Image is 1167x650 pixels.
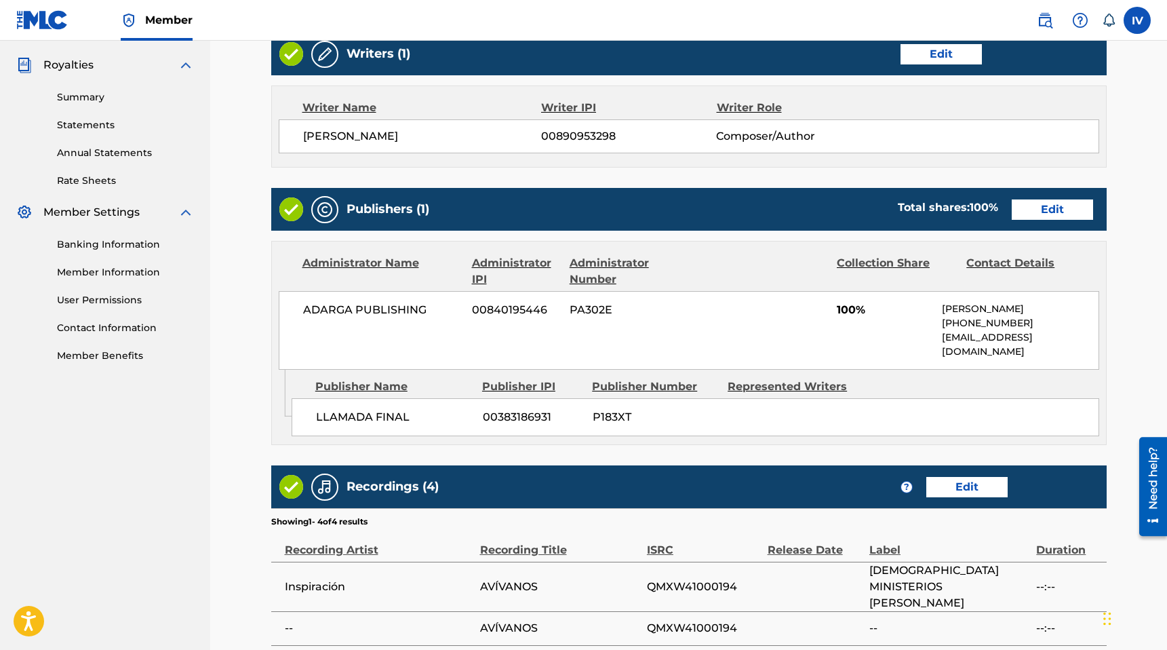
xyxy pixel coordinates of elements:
[303,128,542,145] span: [PERSON_NAME]
[647,620,761,636] span: QMXW41000194
[728,379,853,395] div: Represented Writers
[1037,12,1053,28] img: search
[285,528,473,558] div: Recording Artist
[837,302,932,318] span: 100%
[302,255,462,288] div: Administrator Name
[717,100,876,116] div: Writer Role
[57,118,194,132] a: Statements
[1012,199,1093,220] a: Edit
[1072,12,1088,28] img: help
[472,255,559,288] div: Administrator IPI
[541,100,717,116] div: Writer IPI
[541,128,716,145] span: 00890953298
[317,202,333,218] img: Publishers
[279,197,303,221] img: Valid
[57,265,194,280] a: Member Information
[317,479,333,495] img: Recordings
[901,44,982,64] a: Edit
[480,579,640,595] span: AVÍVANOS
[1067,7,1094,34] div: Help
[1099,585,1167,650] iframe: Chat Widget
[43,204,140,221] span: Member Settings
[145,12,193,28] span: Member
[279,475,303,499] img: Valid
[1036,579,1099,595] span: --:--
[1102,14,1115,27] div: Notifications
[16,204,33,221] img: Member Settings
[16,10,68,30] img: MLC Logo
[347,46,410,62] h5: Writers (1)
[303,302,462,318] span: ADARGA PUBLISHING
[970,201,998,214] span: 100 %
[57,90,194,104] a: Summary
[317,46,333,62] img: Writers
[647,579,761,595] span: QMXW41000194
[480,620,640,636] span: AVÍVANOS
[57,237,194,252] a: Banking Information
[942,330,1098,359] p: [EMAIL_ADDRESS][DOMAIN_NAME]
[285,579,473,595] span: Inspiración
[57,146,194,160] a: Annual Statements
[57,321,194,335] a: Contact Information
[480,528,640,558] div: Recording Title
[1124,7,1151,34] div: User Menu
[482,379,582,395] div: Publisher IPI
[869,620,1029,636] span: --
[316,409,473,425] span: LLAMADA FINAL
[121,12,137,28] img: Top Rightsholder
[347,479,439,495] h5: Recordings (4)
[966,255,1086,288] div: Contact Details
[1036,528,1099,558] div: Duration
[43,57,94,73] span: Royalties
[279,42,303,66] img: Valid
[271,516,368,528] p: Showing 1 - 4 of 4 results
[570,255,689,288] div: Administrator Number
[315,379,472,395] div: Publisher Name
[57,349,194,363] a: Member Benefits
[837,255,956,288] div: Collection Share
[178,204,194,221] img: expand
[592,379,717,395] div: Publisher Number
[869,562,1029,611] span: [DEMOGRAPHIC_DATA] MINISTERIOS [PERSON_NAME]
[347,202,429,217] h5: Publishers (1)
[898,199,998,216] div: Total shares:
[16,57,33,73] img: Royalties
[483,409,582,425] span: 00383186931
[1129,432,1167,541] iframe: Resource Center
[1103,598,1111,639] div: Arrastrar
[901,482,912,493] span: ?
[926,477,1008,497] a: Edit
[942,316,1098,330] p: [PHONE_NUMBER]
[472,302,559,318] span: 00840195446
[57,293,194,307] a: User Permissions
[57,174,194,188] a: Rate Sheets
[178,57,194,73] img: expand
[1031,7,1059,34] a: Public Search
[1099,585,1167,650] div: Widget de chat
[716,128,875,145] span: Composer/Author
[942,302,1098,316] p: [PERSON_NAME]
[570,302,689,318] span: PA302E
[302,100,542,116] div: Writer Name
[768,528,863,558] div: Release Date
[593,409,718,425] span: P183XT
[869,528,1029,558] div: Label
[1036,620,1099,636] span: --:--
[647,528,761,558] div: ISRC
[285,620,473,636] span: --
